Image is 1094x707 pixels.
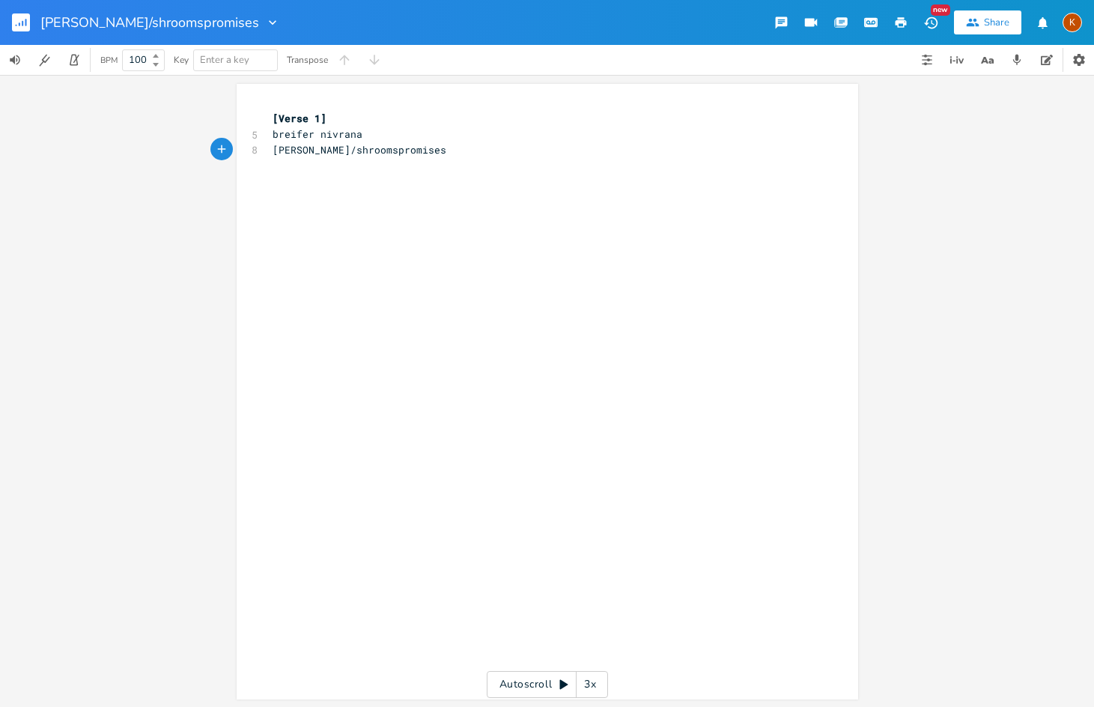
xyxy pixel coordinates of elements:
span: [Verse 1] [273,112,326,125]
div: Share [984,16,1009,29]
div: Kat [1063,13,1082,32]
button: Share [954,10,1021,34]
div: Transpose [287,55,328,64]
span: [PERSON_NAME]/shroomspromises [273,143,446,157]
div: 3x [577,671,604,698]
div: New [931,4,950,16]
span: Enter a key [200,53,249,67]
div: BPM [100,56,118,64]
div: Key [174,55,189,64]
span: [PERSON_NAME]/shroomspromises [40,16,259,29]
button: New [916,9,946,36]
span: breifer nivrana [273,127,362,141]
div: Autoscroll [487,671,608,698]
button: K [1063,5,1082,40]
